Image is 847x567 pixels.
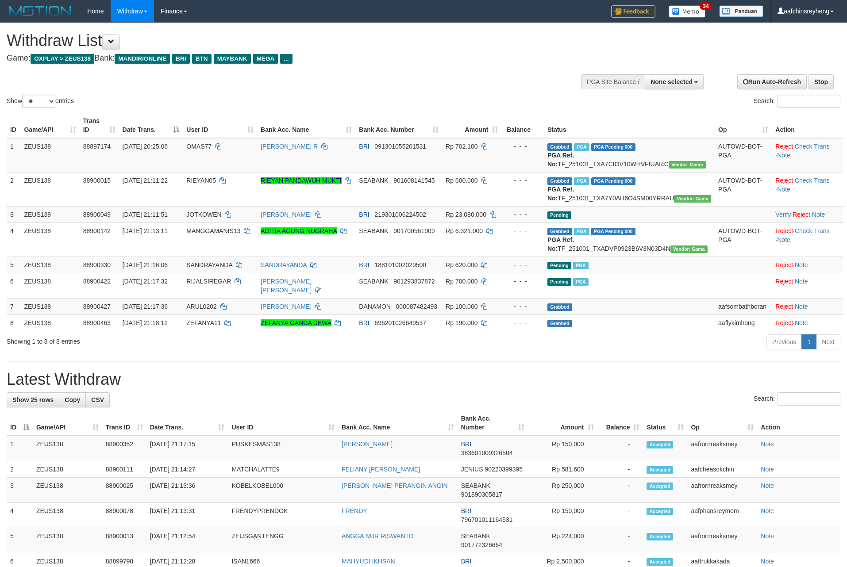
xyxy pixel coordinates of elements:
span: Marked by aaftrukkakada [573,262,589,269]
span: SEABANK [461,533,490,540]
a: Verify [775,211,791,218]
b: PGA Ref. No: [547,186,574,202]
td: 88900025 [102,478,146,503]
td: [DATE] 21:13:36 [146,478,228,503]
th: Date Trans.: activate to sort column descending [119,113,183,138]
span: [DATE] 21:17:32 [123,278,168,285]
span: MANGGAMANIS13 [186,227,240,234]
th: Status [544,113,715,138]
a: Note [761,507,774,514]
span: None selected [651,78,693,85]
td: 88900111 [102,461,146,478]
a: Note [761,558,774,565]
td: - [597,528,643,553]
img: panduan.png [719,5,763,17]
td: ZEUS138 [20,257,79,273]
a: ZEFANYA GANDA DEWA [261,319,331,326]
th: Trans ID: activate to sort column ascending [80,113,119,138]
td: aafrornreaksmey [687,528,757,553]
span: Copy 000087482493 to clipboard [396,303,437,310]
td: aafsombathboran [715,298,772,314]
th: Game/API: activate to sort column ascending [33,410,102,436]
span: OMAS77 [186,143,212,150]
td: 5 [7,528,33,553]
a: Note [795,278,808,285]
div: - - - [505,142,540,151]
a: Note [761,533,774,540]
div: PGA Site Balance / [581,74,645,89]
span: PGA Pending [591,177,635,185]
div: - - - [505,277,540,286]
div: - - - [505,176,540,185]
td: 4 [7,503,33,528]
td: ZEUS138 [20,298,79,314]
span: BRI [172,54,189,64]
h1: Withdraw List [7,32,556,50]
input: Search: [778,95,840,108]
a: Show 25 rows [7,392,59,407]
span: Marked by aaftrukkakada [574,228,589,235]
td: Rp 150,000 [528,436,597,461]
a: FELIANY [PERSON_NAME] [342,466,420,473]
span: Accepted [647,483,673,490]
span: MAYBANK [214,54,251,64]
td: ZEUS138 [33,436,102,461]
img: Button%20Memo.svg [669,5,706,18]
span: RIJALSIREGAR [186,278,231,285]
a: Note [795,303,808,310]
td: aafrornreaksmey [687,478,757,503]
a: Previous [766,334,802,349]
a: Reject [793,211,810,218]
span: 88900142 [83,227,111,234]
b: PGA Ref. No: [547,236,574,252]
td: Rp 581,600 [528,461,597,478]
a: Run Auto-Refresh [737,74,807,89]
h4: Game: Bank: [7,54,556,63]
span: DANAMON [359,303,391,310]
a: Note [761,441,774,448]
a: Check Trans [795,177,830,184]
span: Grabbed [547,303,572,311]
td: · · [772,206,843,222]
label: Show entries [7,95,74,108]
td: AUTOWD-BOT-PGA [715,172,772,206]
a: [PERSON_NAME] [261,211,312,218]
a: Reject [775,319,793,326]
span: Marked by aaftrukkakada [574,177,589,185]
td: ZEUS138 [33,503,102,528]
div: - - - [505,226,540,235]
span: BRI [359,143,369,150]
span: [DATE] 21:11:22 [123,177,168,184]
td: 88900013 [102,528,146,553]
td: AUTOWD-BOT-PGA [715,222,772,257]
a: SANDRAYANDA [261,261,307,268]
a: Check Trans [795,143,830,150]
span: Vendor URL: https://trx31.1velocity.biz [670,245,708,253]
a: Note [777,152,790,159]
span: JENIUS [461,466,483,473]
img: Feedback.jpg [611,5,655,18]
td: ZEUSGANTENGG [228,528,338,553]
span: ARUL0202 [186,303,217,310]
span: Marked by aafanarl [574,143,589,151]
td: - [597,478,643,503]
td: ZEUS138 [33,461,102,478]
td: MATCHALATTE9 [228,461,338,478]
span: Copy 383601009326504 to clipboard [461,449,513,456]
span: 88900427 [83,303,111,310]
span: SEABANK [359,227,388,234]
th: Balance [501,113,543,138]
span: Copy 901608141545 to clipboard [393,177,435,184]
span: [DATE] 21:18:12 [123,319,168,326]
td: [DATE] 21:12:54 [146,528,228,553]
a: Reject [775,303,793,310]
span: Copy 188101002029500 to clipboard [374,261,426,268]
th: User ID: activate to sort column ascending [228,410,338,436]
td: ZEUS138 [33,528,102,553]
div: - - - [505,261,540,269]
a: Reject [775,143,793,150]
span: Copy 901700561909 to clipboard [393,227,435,234]
a: Next [816,334,840,349]
td: Rp 224,000 [528,528,597,553]
th: Bank Acc. Name: activate to sort column ascending [338,410,458,436]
